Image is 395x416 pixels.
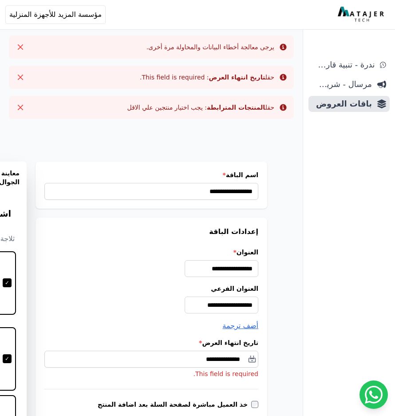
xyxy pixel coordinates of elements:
div: يرجى معالجة أخطاء البيانات والمحاولة مرة أخرى. [146,43,274,52]
label: تاريخ انتهاء العرض [44,338,258,347]
button: Close [13,100,28,115]
strong: تاريخ انتهاء العرض [209,74,265,81]
div: حقل : يجب اختيار منتجين علي الاقل [127,103,274,112]
span: مؤسسة المزيد للأجهزة المنزلية [9,9,102,20]
span: باقات العروض [312,98,372,110]
span: ندرة - تنبية قارب علي النفاذ [312,59,375,71]
li: This field is required. [44,369,258,378]
strong: المنتجات المترابطة [207,104,265,111]
h3: إعدادات الباقة [44,226,258,237]
button: Close [13,40,28,54]
label: اسم الباقة [44,170,258,179]
span: أضف ترجمة [222,321,258,330]
img: MatajerTech Logo [338,7,386,23]
label: العنوان [44,248,258,257]
label: خذ العميل مباشرة لصفحة السلة بعد اضافة المنتج [98,400,251,409]
label: العنوان الفرعي [44,284,258,293]
button: مؤسسة المزيد للأجهزة المنزلية [5,5,106,24]
button: Close [13,70,28,84]
span: مرسال - شريط دعاية [312,78,372,91]
button: أضف ترجمة [222,321,258,331]
div: حقل : This field is required. [140,73,274,82]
